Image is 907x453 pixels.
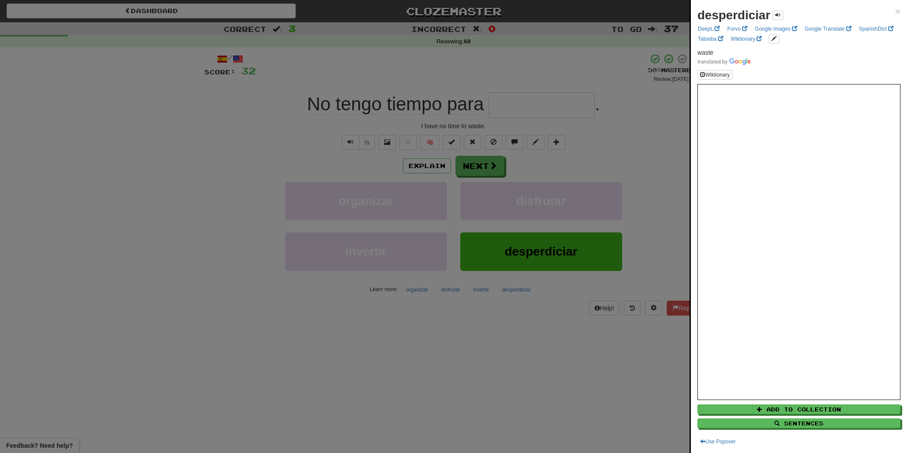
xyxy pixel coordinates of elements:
a: DeepL [695,24,722,34]
a: Google Images [752,24,800,34]
button: Close [895,7,900,16]
a: Forvo [725,24,750,34]
button: Sentences [697,418,900,428]
button: Wiktionary [697,70,732,80]
button: Add to Collection [697,404,900,414]
button: Use Popover [697,437,738,446]
a: SpanishDict [856,24,896,34]
span: × [895,6,900,16]
img: Color short [697,58,751,65]
a: Tatoeba [695,34,726,44]
button: edit links [769,34,779,44]
a: Wiktionary [728,34,764,44]
strong: desperdiciar [697,8,770,22]
span: waste [697,49,714,56]
a: Google Translate [802,24,854,34]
